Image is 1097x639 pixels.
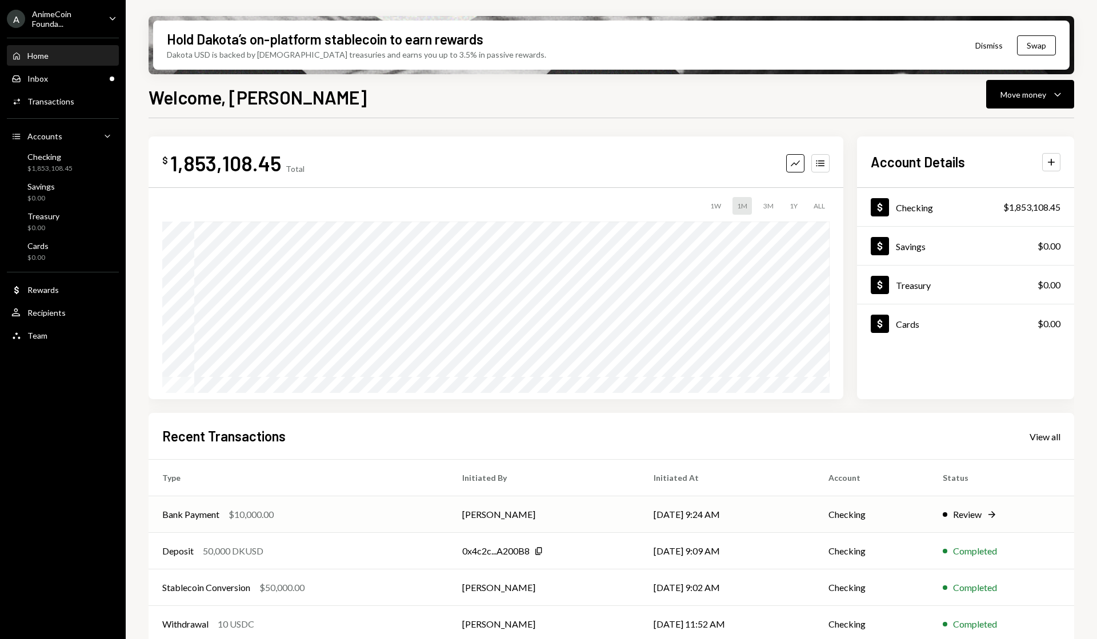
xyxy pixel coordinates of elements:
[167,49,546,61] div: Dakota USD is backed by [DEMOGRAPHIC_DATA] treasuries and earns you up to 3.5% in passive rewards.
[815,569,929,606] td: Checking
[961,32,1017,59] button: Dismiss
[759,197,778,215] div: 3M
[896,280,931,291] div: Treasury
[7,68,119,89] a: Inbox
[162,544,194,558] div: Deposit
[640,460,815,496] th: Initiated At
[896,241,926,252] div: Savings
[7,178,119,206] a: Savings$0.00
[27,223,59,233] div: $0.00
[218,617,254,631] div: 10 USDC
[286,164,305,174] div: Total
[1030,430,1060,443] a: View all
[640,569,815,606] td: [DATE] 9:02 AM
[167,30,483,49] div: Hold Dakota’s on-platform stablecoin to earn rewards
[149,460,449,496] th: Type
[953,617,997,631] div: Completed
[27,211,59,221] div: Treasury
[162,581,250,594] div: Stablecoin Conversion
[7,279,119,300] a: Rewards
[1038,239,1060,253] div: $0.00
[640,533,815,569] td: [DATE] 9:09 AM
[27,74,48,83] div: Inbox
[27,194,55,203] div: $0.00
[1038,317,1060,331] div: $0.00
[857,188,1074,226] a: Checking$1,853,108.45
[7,45,119,66] a: Home
[7,302,119,323] a: Recipients
[732,197,752,215] div: 1M
[149,86,367,108] h1: Welcome, [PERSON_NAME]
[809,197,830,215] div: ALL
[27,97,74,106] div: Transactions
[7,10,25,28] div: A
[7,91,119,111] a: Transactions
[27,285,59,295] div: Rewards
[1017,35,1056,55] button: Swap
[27,152,73,162] div: Checking
[815,496,929,533] td: Checking
[953,544,997,558] div: Completed
[1030,431,1060,443] div: View all
[170,150,281,176] div: 1,853,108.45
[953,581,997,594] div: Completed
[449,569,640,606] td: [PERSON_NAME]
[896,319,919,329] div: Cards
[706,197,726,215] div: 1W
[449,460,640,496] th: Initiated By
[203,544,263,558] div: 50,000 DKUSD
[857,227,1074,265] a: Savings$0.00
[259,581,305,594] div: $50,000.00
[32,9,99,29] div: AnimeCoin Founda...
[162,427,286,445] h2: Recent Transactions
[27,253,49,263] div: $0.00
[27,241,49,251] div: Cards
[27,164,73,174] div: $1,853,108.45
[7,238,119,265] a: Cards$0.00
[857,266,1074,304] a: Treasury$0.00
[27,182,55,191] div: Savings
[1000,89,1046,101] div: Move money
[1038,278,1060,292] div: $0.00
[7,148,119,176] a: Checking$1,853,108.45
[27,308,66,318] div: Recipients
[162,617,209,631] div: Withdrawal
[986,80,1074,108] button: Move money
[785,197,802,215] div: 1Y
[953,508,982,521] div: Review
[449,496,640,533] td: [PERSON_NAME]
[640,496,815,533] td: [DATE] 9:24 AM
[462,544,530,558] div: 0x4c2c...A200B8
[929,460,1074,496] th: Status
[7,325,119,345] a: Team
[27,51,49,61] div: Home
[815,460,929,496] th: Account
[7,126,119,146] a: Accounts
[1003,200,1060,214] div: $1,853,108.45
[162,508,219,521] div: Bank Payment
[27,131,62,141] div: Accounts
[815,533,929,569] td: Checking
[871,152,965,171] h2: Account Details
[162,155,168,166] div: $
[896,202,933,213] div: Checking
[27,331,47,340] div: Team
[229,508,274,521] div: $10,000.00
[7,208,119,235] a: Treasury$0.00
[857,304,1074,343] a: Cards$0.00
